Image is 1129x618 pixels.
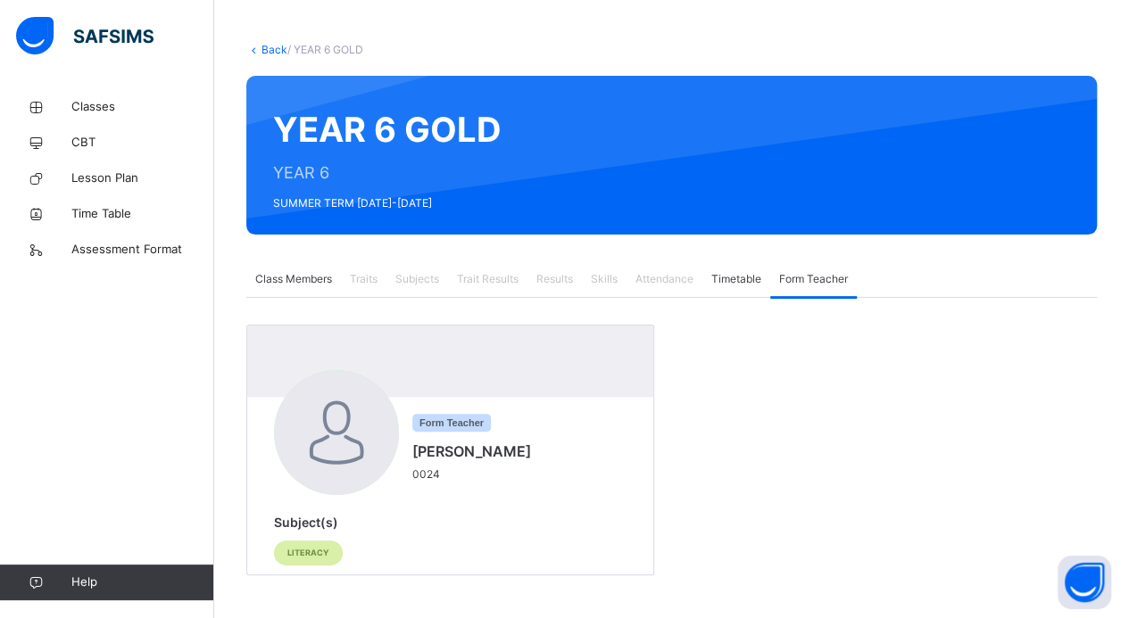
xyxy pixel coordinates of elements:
span: Trait Results [457,271,519,287]
span: Subjects [395,271,439,287]
span: Attendance [635,271,693,287]
span: Lesson Plan [71,169,214,187]
span: Traits [350,271,378,287]
span: Help [71,573,213,591]
span: Classes [71,98,214,116]
span: SUMMER TERM [DATE]-[DATE] [273,195,502,211]
span: Timetable [711,271,761,287]
span: Subject(s) [274,515,338,530]
span: CBT [71,134,214,152]
span: Results [536,271,573,287]
a: Back [261,43,287,56]
span: [PERSON_NAME] [412,441,531,462]
img: safsims [16,17,154,54]
span: Literacy [287,547,329,559]
span: Assessment Format [71,241,214,259]
span: Form Teacher [412,414,491,432]
span: Class Members [255,271,332,287]
span: / YEAR 6 GOLD [287,43,363,56]
span: Form Teacher [779,271,848,287]
span: 0024 [412,466,540,482]
span: Skills [591,271,618,287]
span: Time Table [71,205,214,223]
button: Open asap [1058,556,1111,609]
